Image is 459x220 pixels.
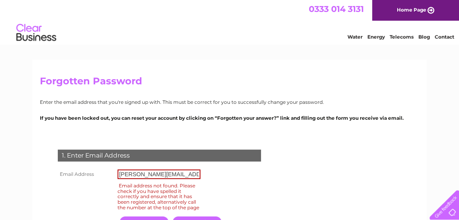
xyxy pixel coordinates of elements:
[56,167,116,181] th: Email Address
[58,150,261,162] div: 1. Enter Email Address
[367,34,385,40] a: Energy
[118,181,200,212] div: Email address not found. Please check if you have spelled it correctly and ensure that it has bee...
[40,114,419,122] p: If you have been locked out, you can reset your account by clicking on “Forgotten your answer?” l...
[347,34,363,40] a: Water
[40,76,419,91] h2: Forgotten Password
[435,34,454,40] a: Contact
[42,4,418,39] div: Clear Business is a trading name of Verastar Limited (registered in [GEOGRAPHIC_DATA] No. 3667643...
[16,21,57,45] img: logo.png
[40,98,419,106] p: Enter the email address that you're signed up with. This must be correct for you to successfully ...
[418,34,430,40] a: Blog
[390,34,414,40] a: Telecoms
[309,4,364,14] a: 0333 014 3131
